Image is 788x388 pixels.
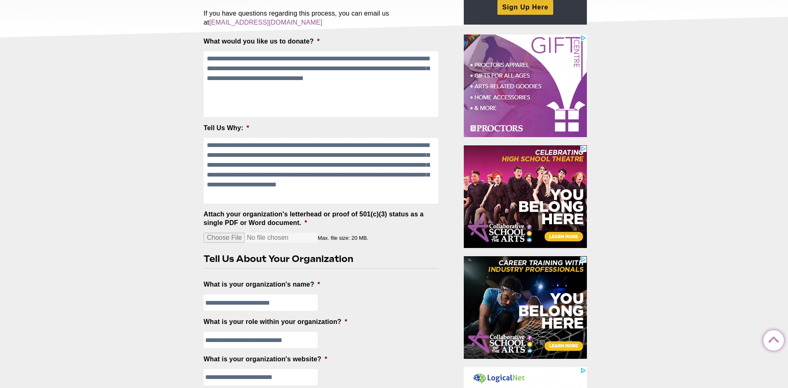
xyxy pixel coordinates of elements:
[204,253,432,265] h2: Tell Us About Your Organization
[204,124,249,133] label: Tell Us Why:
[464,34,587,137] iframe: Advertisement
[763,331,780,347] a: Back to Top
[204,210,438,227] label: Attach your organization's letterhead or proof of 501(c)(3) status as a single PDF or Word document.
[204,355,327,364] label: What is your organization's website?
[464,256,587,359] iframe: Advertisement
[204,9,445,27] p: If you have questions regarding this process, you can email us at
[318,228,375,241] span: Max. file size: 20 MB.
[204,37,320,46] label: What would you like us to donate?
[204,318,347,326] label: What is your role within your organization?
[464,145,587,248] iframe: Advertisement
[204,280,320,289] label: What is your organization's name?
[209,19,323,26] a: [EMAIL_ADDRESS][DOMAIN_NAME]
